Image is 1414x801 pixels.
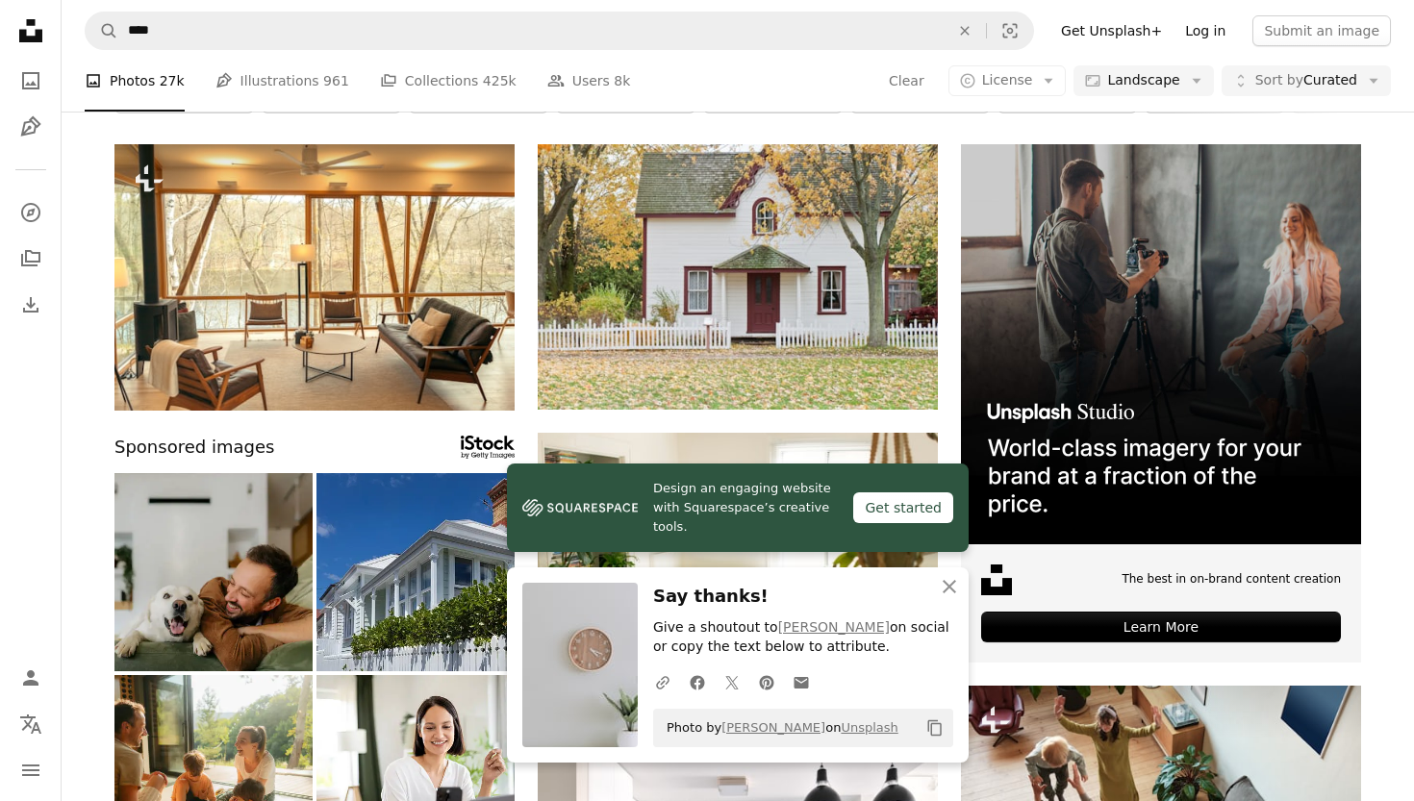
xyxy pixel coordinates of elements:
a: Share on Facebook [680,663,715,701]
button: Submit an image [1252,15,1391,46]
a: Log in [1174,15,1237,46]
a: Unsplash [841,720,897,735]
img: file-1606177908946-d1eed1cbe4f5image [522,493,638,522]
button: Clear [944,13,986,49]
a: Download History [12,286,50,324]
a: Explore [12,193,50,232]
button: Visual search [987,13,1033,49]
img: a living room filled with furniture and a fire place [114,144,515,411]
span: Sponsored images [114,434,274,462]
a: Log in / Sign up [12,659,50,697]
a: Share on Pinterest [749,663,784,701]
img: Best friends [114,473,313,671]
button: Sort byCurated [1222,65,1391,96]
a: Share on Twitter [715,663,749,701]
a: Users 8k [547,50,631,112]
img: white house under maple trees [538,144,938,410]
a: Illustrations [12,108,50,146]
span: Photo by on [657,713,898,743]
a: a living room filled with furniture and a fire place [114,268,515,286]
button: Landscape [1073,65,1213,96]
span: 425k [483,70,517,91]
button: License [948,65,1067,96]
a: Home — Unsplash [12,12,50,54]
button: Menu [12,751,50,789]
a: Design an engaging website with Squarespace’s creative tools.Get started [507,463,969,552]
h3: Say thanks! [653,583,953,611]
a: Collections 425k [380,50,517,112]
div: Learn More [981,612,1341,642]
img: gray fabric loveseat near brown wooden table [538,433,938,731]
a: [PERSON_NAME] [778,619,890,635]
button: Copy to clipboard [919,712,951,744]
span: 961 [323,70,349,91]
a: Collections [12,239,50,278]
span: License [982,72,1033,88]
a: Photos [12,62,50,100]
img: file-1715651741414-859baba4300dimage [961,144,1361,544]
p: Give a shoutout to on social or copy the text below to attribute. [653,618,953,657]
img: Victorian wooden houses at Auckland. Victorian architecture. [316,473,515,671]
button: Search Unsplash [86,13,118,49]
div: Get started [853,492,953,523]
a: [PERSON_NAME] [721,720,825,735]
a: The best in on-brand content creationLearn More [961,144,1361,663]
span: Design an engaging website with Squarespace’s creative tools. [653,479,838,537]
a: Get Unsplash+ [1049,15,1174,46]
button: Clear [888,65,925,96]
form: Find visuals sitewide [85,12,1034,50]
span: Sort by [1255,72,1303,88]
a: white house under maple trees [538,268,938,286]
span: The best in on-brand content creation [1122,571,1341,588]
span: 8k [614,70,630,91]
span: Landscape [1107,71,1179,90]
button: Language [12,705,50,743]
a: Share over email [784,663,819,701]
img: file-1631678316303-ed18b8b5cb9cimage [981,564,1012,595]
a: Illustrations 961 [215,50,349,112]
span: Curated [1255,71,1357,90]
